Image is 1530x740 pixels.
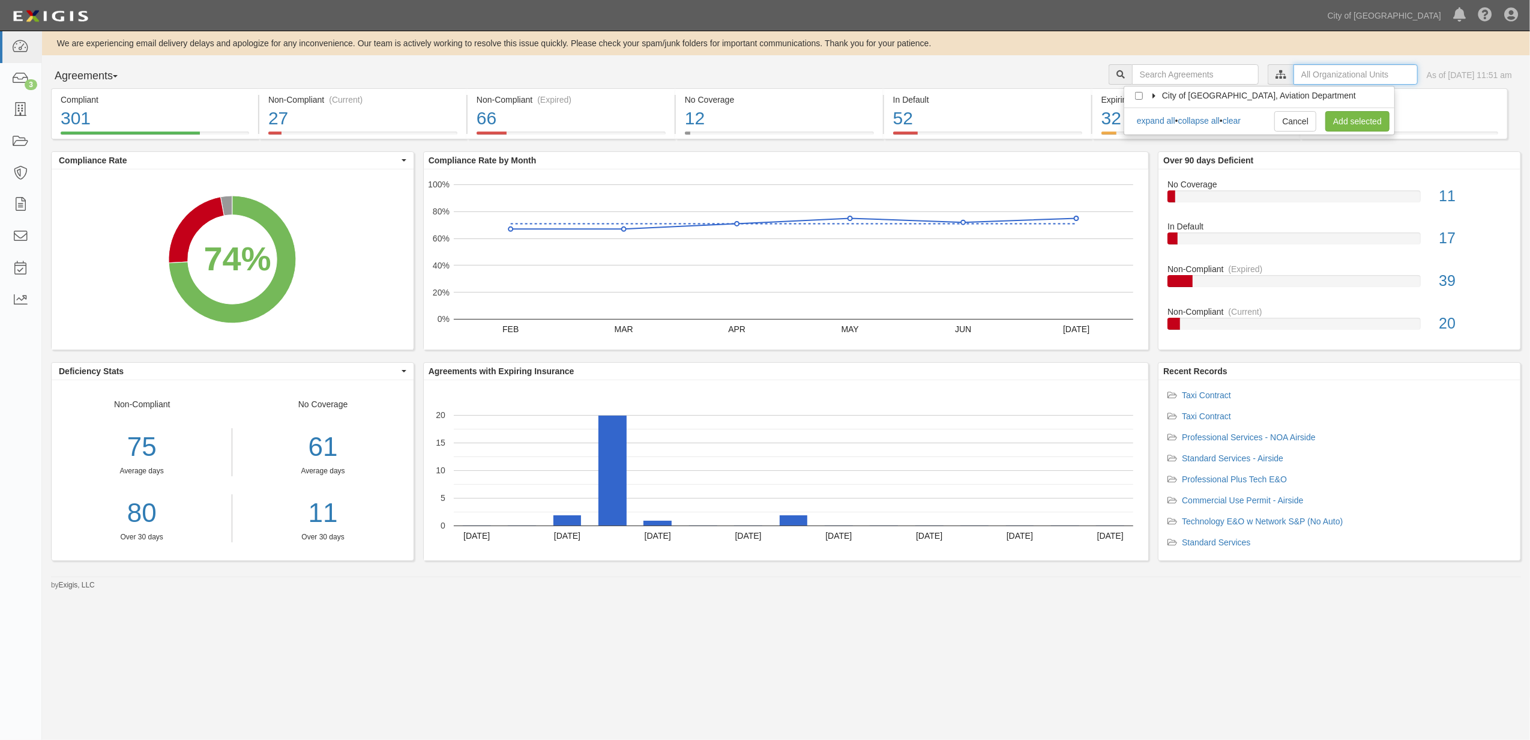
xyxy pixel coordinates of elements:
[1223,116,1241,126] a: clear
[232,398,413,542] div: No Coverage
[433,234,450,243] text: 60%
[424,169,1148,350] svg: A chart.
[1182,496,1303,505] a: Commercial Use Permit - Airside
[502,324,519,334] text: FEB
[1101,94,1291,106] div: Expiring Insurance
[1132,64,1259,85] input: Search Agreements
[241,494,404,532] a: 11
[25,79,37,90] div: 3
[438,314,450,324] text: 0%
[52,152,414,169] button: Compliance Rate
[884,132,1091,141] a: In Default52
[436,438,445,447] text: 15
[1167,263,1511,306] a: Non-Compliant(Expired)39
[61,106,249,132] div: 301
[916,531,942,541] text: [DATE]
[1167,306,1511,339] a: Non-Compliant(Current)20
[955,324,971,334] text: JUN
[52,466,232,476] div: Average days
[477,94,666,106] div: Non-Compliant (Expired)
[1427,69,1512,81] div: As of [DATE] 11:51 am
[1182,538,1250,547] a: Standard Services
[685,94,874,106] div: No Coverage
[51,580,95,590] small: by
[441,493,445,503] text: 5
[1430,228,1520,249] div: 17
[1430,313,1520,335] div: 20
[61,94,249,106] div: Compliant
[429,156,537,165] b: Compliance Rate by Month
[614,324,633,334] text: MAR
[1182,475,1287,484] a: Professional Plus Tech E&O
[1158,263,1520,275] div: Non-Compliant
[825,531,852,541] text: [DATE]
[1294,64,1418,85] input: All Organizational Units
[1163,366,1227,376] b: Recent Records
[477,106,666,132] div: 66
[9,5,92,27] img: logo-5460c22ac91f19d4615b14bd174203de0afe785f0fc80cf4dbbc73dc1793850b.png
[645,531,671,541] text: [DATE]
[1325,111,1390,132] a: Add selected
[329,94,363,106] div: (Current)
[1178,116,1220,126] a: collapse all
[1101,106,1291,132] div: 32
[1182,411,1231,421] a: Taxi Contract
[433,261,450,270] text: 40%
[1182,390,1231,400] a: Taxi Contract
[1097,531,1124,541] text: [DATE]
[424,380,1148,560] svg: A chart.
[893,106,1082,132] div: 52
[1063,324,1089,334] text: [DATE]
[429,366,574,376] b: Agreements with Expiring Insurance
[1430,186,1520,207] div: 11
[1182,453,1283,463] a: Standard Services - Airside
[52,169,413,350] svg: A chart.
[1182,432,1316,442] a: Professional Services - NOA Airside
[433,207,450,216] text: 80%
[676,132,883,141] a: No Coverage12
[52,398,232,542] div: Non-Compliant
[841,324,859,334] text: MAY
[268,94,457,106] div: Non-Compliant (Current)
[52,532,232,542] div: Over 30 days
[1137,116,1175,126] a: expand all
[1322,4,1447,28] a: City of [GEOGRAPHIC_DATA]
[728,324,745,334] text: APR
[241,428,404,466] div: 61
[1167,220,1511,263] a: In Default17
[554,531,580,541] text: [DATE]
[1007,531,1033,541] text: [DATE]
[441,521,445,530] text: 0
[463,531,490,541] text: [DATE]
[433,287,450,297] text: 20%
[537,94,571,106] div: (Expired)
[52,494,232,532] a: 80
[1182,517,1343,526] a: Technology E&O w Network S&P (No Auto)
[241,532,404,542] div: Over 30 days
[1310,106,1498,132] div: 2
[51,132,258,141] a: Compliant301
[52,428,232,466] div: 75
[1158,220,1520,232] div: In Default
[259,132,466,141] a: Non-Compliant(Current)27
[268,106,457,132] div: 27
[1478,8,1492,23] i: Help Center - Complianz
[1274,111,1316,132] a: Cancel
[1163,156,1253,165] b: Over 90 days Deficient
[436,410,445,420] text: 20
[1310,94,1498,106] div: Pending Review
[51,64,141,88] button: Agreements
[735,531,761,541] text: [DATE]
[1162,91,1356,100] span: City of [GEOGRAPHIC_DATA], Aviation Department
[685,106,874,132] div: 12
[468,132,675,141] a: Non-Compliant(Expired)66
[59,154,399,166] span: Compliance Rate
[59,365,399,377] span: Deficiency Stats
[1430,270,1520,292] div: 39
[1092,132,1300,141] a: Expiring Insurance32
[1301,132,1508,141] a: Pending Review2
[42,37,1530,49] div: We are experiencing email delivery delays and apologize for any inconvenience. Our team is active...
[203,235,271,283] div: 74%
